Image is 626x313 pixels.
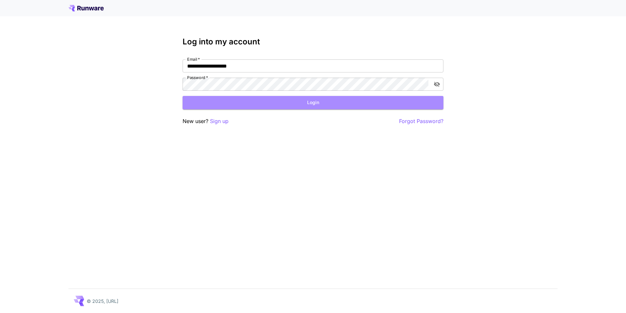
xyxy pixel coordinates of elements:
label: Email [187,56,200,62]
button: Sign up [210,117,229,125]
button: Forgot Password? [399,117,443,125]
label: Password [187,75,208,80]
h3: Log into my account [183,37,443,46]
button: toggle password visibility [431,78,443,90]
button: Login [183,96,443,109]
p: © 2025, [URL] [87,298,118,305]
p: New user? [183,117,229,125]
